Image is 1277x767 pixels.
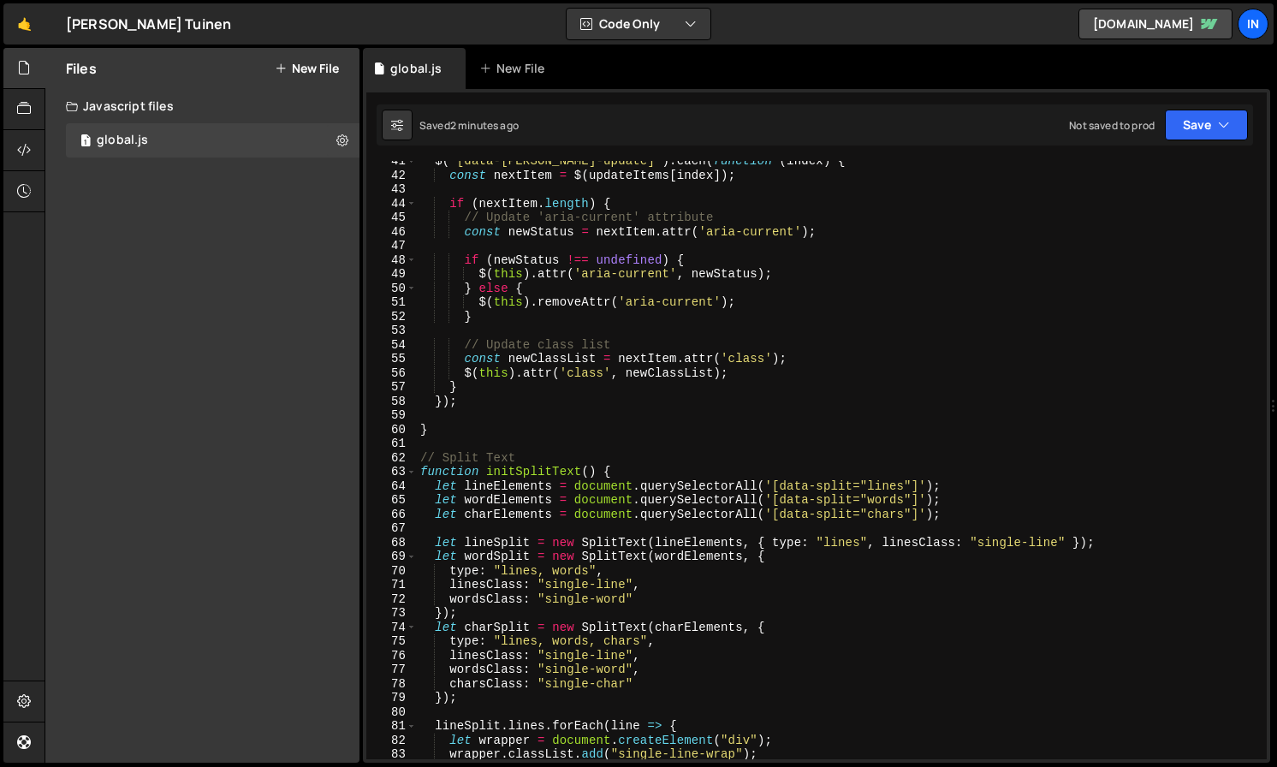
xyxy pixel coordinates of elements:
[366,253,417,268] div: 48
[366,634,417,649] div: 75
[366,154,417,169] div: 41
[366,734,417,748] div: 82
[390,60,442,77] div: global.js
[366,225,417,240] div: 46
[366,479,417,494] div: 64
[366,423,417,437] div: 60
[366,239,417,253] div: 47
[366,550,417,564] div: 69
[97,133,148,148] div: global.js
[366,606,417,621] div: 73
[366,663,417,677] div: 77
[366,295,417,310] div: 51
[450,118,519,133] div: 2 minutes ago
[366,508,417,522] div: 66
[366,592,417,607] div: 72
[366,324,417,338] div: 53
[366,465,417,479] div: 63
[366,578,417,592] div: 71
[366,182,417,197] div: 43
[366,493,417,508] div: 65
[366,395,417,409] div: 58
[1078,9,1232,39] a: [DOMAIN_NAME]
[567,9,710,39] button: Code Only
[366,677,417,692] div: 78
[366,169,417,183] div: 42
[366,366,417,381] div: 56
[366,521,417,536] div: 67
[1238,9,1268,39] a: In
[366,747,417,762] div: 83
[366,451,417,466] div: 62
[366,338,417,353] div: 54
[366,211,417,225] div: 45
[366,267,417,282] div: 49
[366,564,417,579] div: 70
[66,123,359,158] div: 16928/46355.js
[366,536,417,550] div: 68
[366,282,417,296] div: 50
[1069,118,1155,133] div: Not saved to prod
[366,691,417,705] div: 79
[45,89,359,123] div: Javascript files
[66,59,97,78] h2: Files
[275,62,339,75] button: New File
[366,437,417,451] div: 61
[3,3,45,45] a: 🤙
[419,118,519,133] div: Saved
[66,14,231,34] div: [PERSON_NAME] Tuinen
[366,649,417,663] div: 76
[479,60,551,77] div: New File
[366,352,417,366] div: 55
[1165,110,1248,140] button: Save
[366,310,417,324] div: 52
[366,621,417,635] div: 74
[366,380,417,395] div: 57
[366,197,417,211] div: 44
[366,705,417,720] div: 80
[366,719,417,734] div: 81
[366,408,417,423] div: 59
[80,135,91,149] span: 1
